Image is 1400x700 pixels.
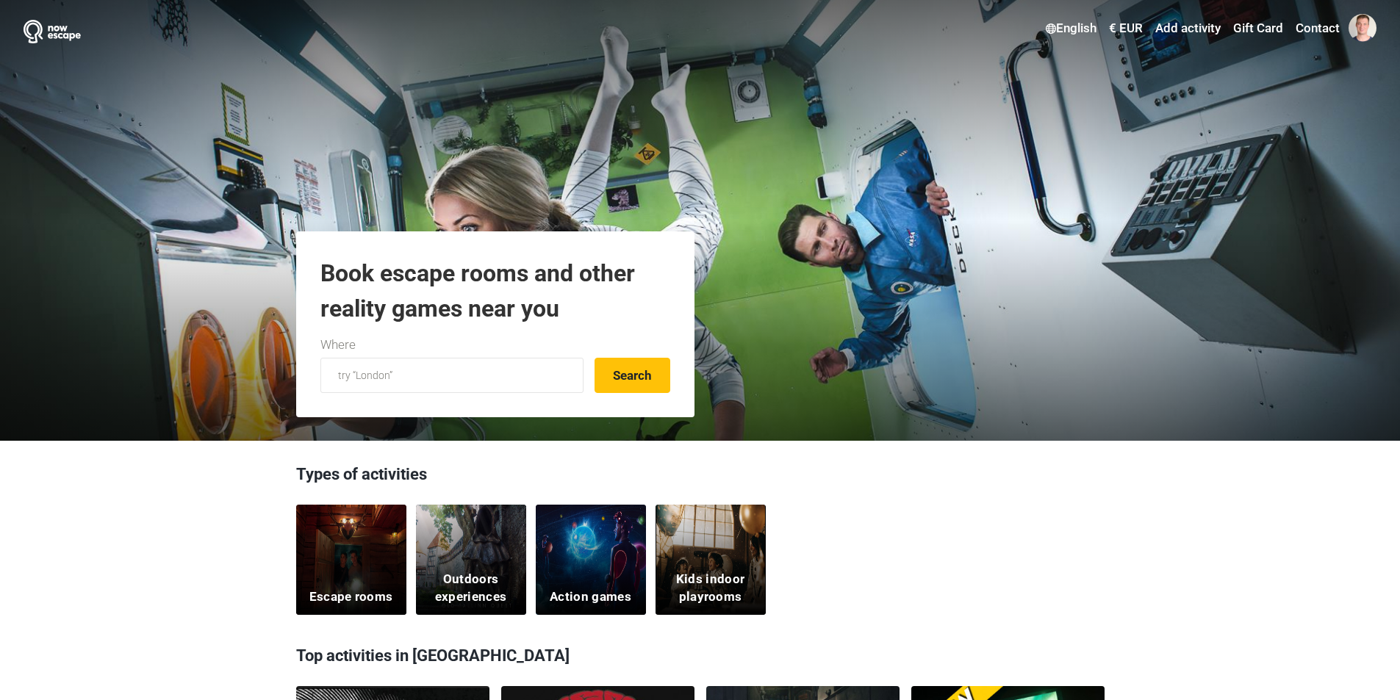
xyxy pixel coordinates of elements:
h1: Book escape rooms and other reality games near you [320,256,670,326]
a: Contact [1292,15,1343,42]
h5: Kids indoor playrooms [664,571,756,606]
a: Kids indoor playrooms [656,505,766,615]
a: € EUR [1105,15,1146,42]
img: English [1046,24,1056,34]
a: Add activity [1152,15,1224,42]
label: Where [320,336,356,355]
h5: Escape rooms [309,588,393,606]
input: try “London” [320,358,584,393]
a: Action games [536,505,646,615]
a: Gift Card [1230,15,1287,42]
h3: Types of activities [296,463,1105,494]
h5: Action games [550,588,631,606]
button: Search [595,358,670,393]
a: Outdoors experiences [416,505,526,615]
h5: Outdoors experiences [425,571,517,606]
a: Escape rooms [296,505,406,615]
a: English [1042,15,1100,42]
h3: Top activities in [GEOGRAPHIC_DATA] [296,637,1105,675]
img: Nowescape logo [24,20,81,43]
